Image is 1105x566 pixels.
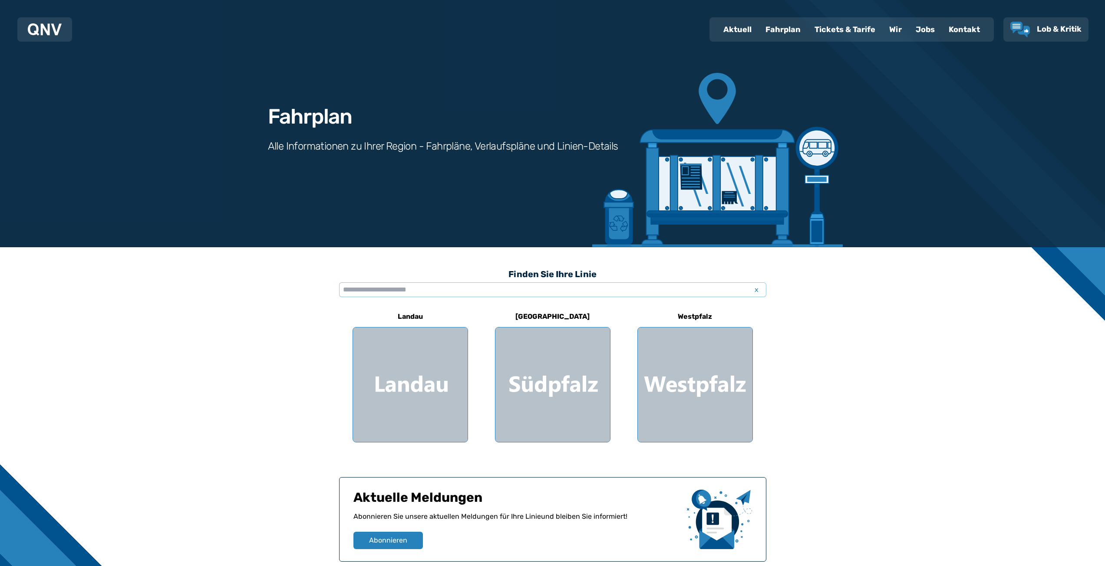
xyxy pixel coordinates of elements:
a: Landau Region Landau [353,306,468,442]
a: Tickets & Tarife [808,18,882,41]
h6: [GEOGRAPHIC_DATA] [512,310,593,324]
h6: Landau [394,310,426,324]
h6: Westpfalz [674,310,716,324]
h1: Aktuelle Meldungen [353,490,680,511]
span: Abonnieren [369,535,407,546]
img: newsletter [687,490,752,549]
h1: Fahrplan [268,106,352,127]
a: [GEOGRAPHIC_DATA] Region Südpfalz [495,306,610,442]
a: Lob & Kritik [1010,22,1082,37]
h3: Finden Sie Ihre Linie [339,265,766,284]
span: x [751,285,763,295]
a: Wir [882,18,909,41]
a: Jobs [909,18,942,41]
p: Abonnieren Sie unsere aktuellen Meldungen für Ihre Linie und bleiben Sie informiert! [353,511,680,532]
a: QNV Logo [28,21,62,38]
a: Fahrplan [759,18,808,41]
img: QNV Logo [28,23,62,36]
button: Abonnieren [353,532,423,549]
span: Lob & Kritik [1037,24,1082,34]
a: Kontakt [942,18,987,41]
h3: Alle Informationen zu Ihrer Region - Fahrpläne, Verlaufspläne und Linien-Details [268,139,618,153]
a: Westpfalz Region Westpfalz [637,306,753,442]
a: Aktuell [716,18,759,41]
